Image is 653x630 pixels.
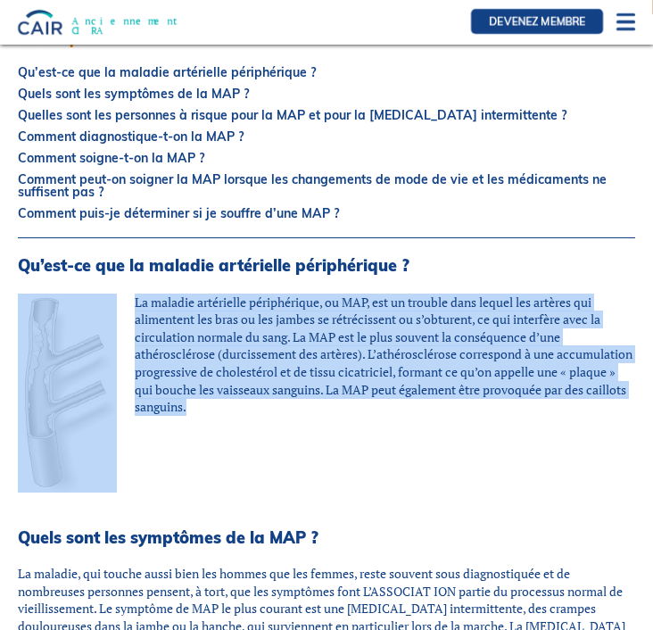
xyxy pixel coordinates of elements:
[18,109,635,121] a: Quelles sont les personnes à risque pour la MAP et pour la [MEDICAL_DATA] intermittente ?
[471,9,603,34] a: DEVENEZ MEMBRE
[18,87,635,100] a: Quels sont les symptômes de la MAP ?
[18,130,635,143] a: Comment diagnostique-t-on la MAP ?
[18,294,635,510] p: La maladie artérielle périphérique, ou MAP, est un trouble dans lequel les artères qui alimentent...
[18,66,635,79] a: Qu’est-ce que la maladie artérielle périphérique ?
[18,528,635,548] h2: Quels sont les symptômes de la MAP ?
[18,256,635,276] h2: Qu’est-ce que la maladie artérielle périphérique ?
[18,173,635,198] a: Comment peut-on soigner la MAP lorsque les changements de mode de vie et les médicaments ne suffi...
[18,10,62,34] img: CIRA
[62,16,194,36] span: Anciennement CIRA
[18,207,635,220] a: Comment puis-je déterminer si je souffre d’une MAP ?
[18,152,635,164] a: Comment soigne-t-on la MAP ?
